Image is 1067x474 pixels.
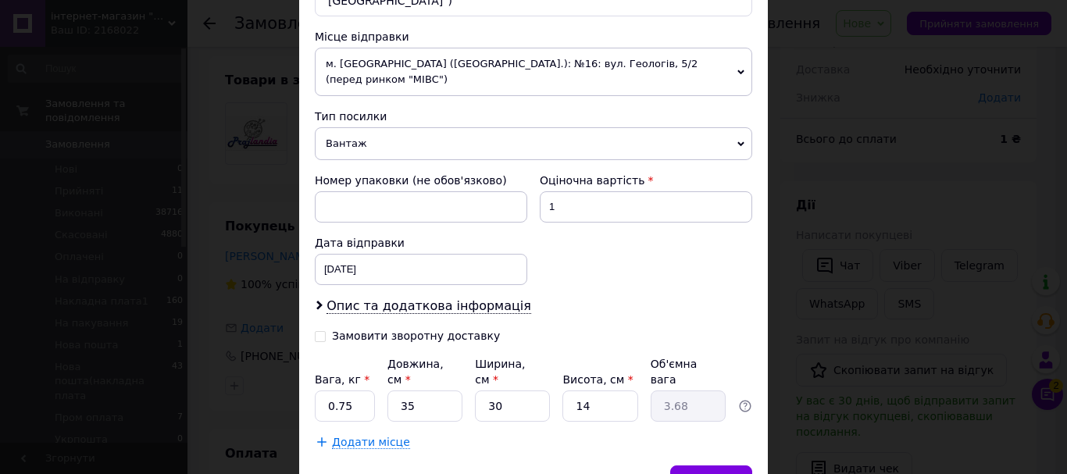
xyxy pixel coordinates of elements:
label: Висота, см [562,373,633,386]
div: Номер упаковки (не обов'язково) [315,173,527,188]
span: Опис та додаткова інформація [327,298,531,314]
div: Об'ємна вага [651,356,726,387]
span: Додати місце [332,436,410,449]
span: Вантаж [315,127,752,160]
div: Дата відправки [315,235,527,251]
label: Вага, кг [315,373,369,386]
div: Замовити зворотну доставку [332,330,500,343]
div: Оціночна вартість [540,173,752,188]
span: м. [GEOGRAPHIC_DATA] ([GEOGRAPHIC_DATA].): №16: вул. Геологів, 5/2 (перед ринком "МІВС") [315,48,752,96]
label: Ширина, см [475,358,525,386]
span: Місце відправки [315,30,409,43]
span: Тип посилки [315,110,387,123]
label: Довжина, см [387,358,444,386]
